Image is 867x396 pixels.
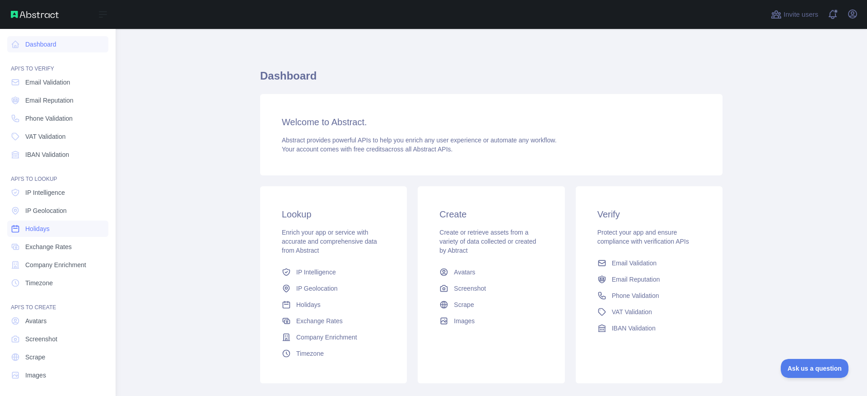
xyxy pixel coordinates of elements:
[612,291,659,300] span: Phone Validation
[612,259,657,268] span: Email Validation
[436,297,546,313] a: Scrape
[25,188,65,197] span: IP Intelligence
[612,307,652,316] span: VAT Validation
[25,278,53,288] span: Timezone
[354,146,385,153] span: free credits
[25,371,46,380] span: Images
[7,293,108,311] div: API'S TO CREATE
[278,264,389,280] a: IP Intelligence
[439,208,543,221] h3: Create
[7,184,108,201] a: IP Intelligence
[282,146,452,153] span: Your account comes with across all Abstract APIs.
[282,229,377,254] span: Enrich your app or service with accurate and comprehensive data from Abstract
[296,316,343,325] span: Exchange Rates
[282,208,385,221] h3: Lookup
[612,324,656,333] span: IBAN Validation
[11,11,59,18] img: Abstract API
[25,316,47,325] span: Avatars
[7,257,108,273] a: Company Enrichment
[7,313,108,329] a: Avatars
[597,208,701,221] h3: Verify
[7,165,108,183] div: API'S TO LOOKUP
[783,9,818,20] span: Invite users
[278,297,389,313] a: Holidays
[282,137,557,144] span: Abstract provides powerful APIs to help you enrich any user experience or automate any workflow.
[296,349,324,358] span: Timezone
[7,146,108,163] a: IBAN Validation
[25,150,69,159] span: IBAN Validation
[7,128,108,145] a: VAT Validation
[25,335,57,344] span: Screenshot
[25,132,65,141] span: VAT Validation
[454,284,486,293] span: Screenshot
[25,353,45,362] span: Scrape
[296,333,357,342] span: Company Enrichment
[594,255,704,271] a: Email Validation
[278,313,389,329] a: Exchange Rates
[612,275,660,284] span: Email Reputation
[7,74,108,90] a: Email Validation
[7,110,108,127] a: Phone Validation
[594,271,704,288] a: Email Reputation
[278,329,389,345] a: Company Enrichment
[25,224,50,233] span: Holidays
[594,320,704,336] a: IBAN Validation
[7,349,108,365] a: Scrape
[7,92,108,108] a: Email Reputation
[296,268,336,277] span: IP Intelligence
[7,275,108,291] a: Timezone
[282,116,701,128] h3: Welcome to Abstract.
[7,367,108,383] a: Images
[25,114,73,123] span: Phone Validation
[25,260,86,269] span: Company Enrichment
[296,284,338,293] span: IP Geolocation
[7,331,108,347] a: Screenshot
[260,69,722,90] h1: Dashboard
[454,300,474,309] span: Scrape
[769,7,820,22] button: Invite users
[436,313,546,329] a: Images
[296,300,321,309] span: Holidays
[436,280,546,297] a: Screenshot
[25,96,74,105] span: Email Reputation
[597,229,689,245] span: Protect your app and ensure compliance with verification APIs
[781,359,849,378] iframe: Toggle Customer Support
[7,221,108,237] a: Holidays
[7,203,108,219] a: IP Geolocation
[25,206,67,215] span: IP Geolocation
[25,78,70,87] span: Email Validation
[7,239,108,255] a: Exchange Rates
[7,54,108,72] div: API'S TO VERIFY
[25,242,72,251] span: Exchange Rates
[594,304,704,320] a: VAT Validation
[439,229,536,254] span: Create or retrieve assets from a variety of data collected or created by Abtract
[278,345,389,362] a: Timezone
[454,316,475,325] span: Images
[278,280,389,297] a: IP Geolocation
[436,264,546,280] a: Avatars
[454,268,475,277] span: Avatars
[594,288,704,304] a: Phone Validation
[7,36,108,52] a: Dashboard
